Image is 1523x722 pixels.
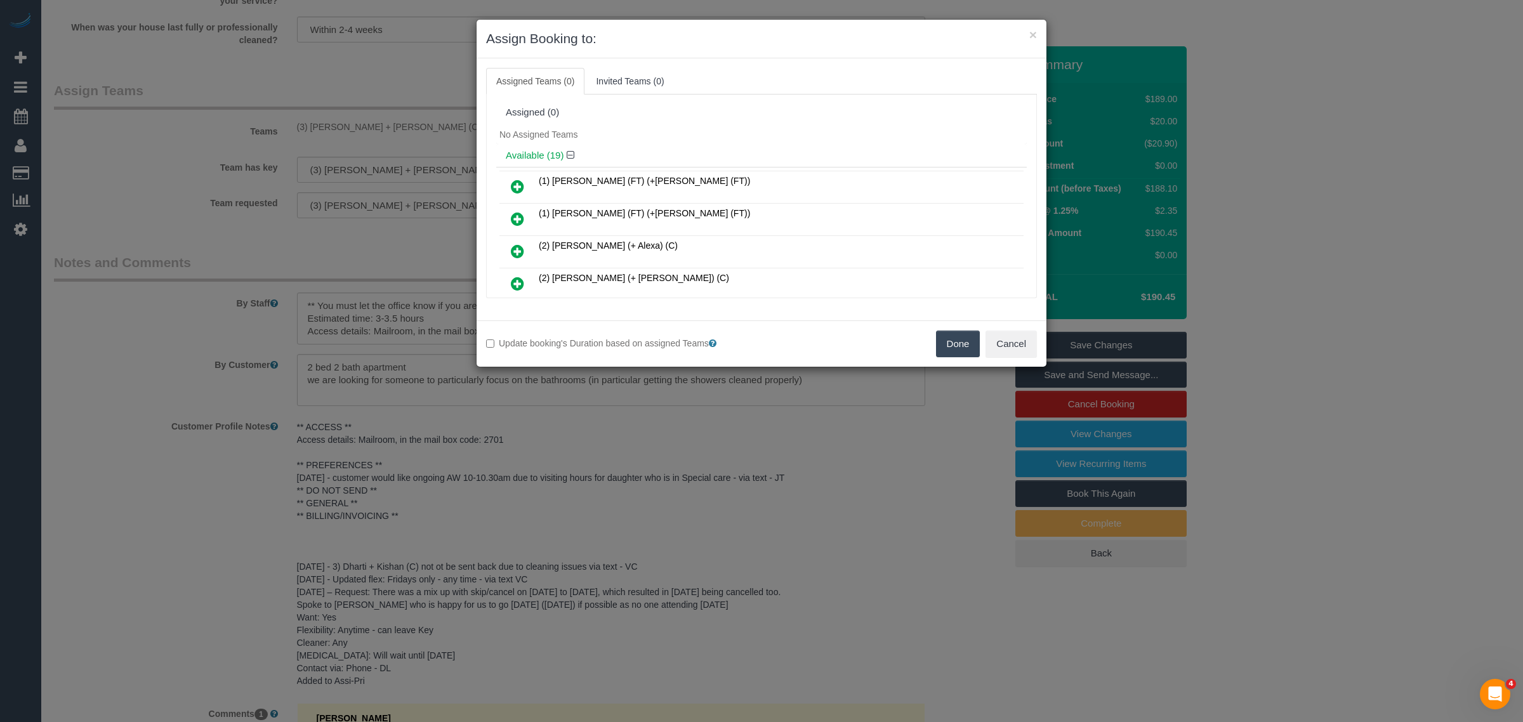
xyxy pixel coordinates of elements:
a: Assigned Teams (0) [486,68,584,95]
iframe: Intercom live chat [1480,679,1510,709]
h4: Available (19) [506,150,1017,161]
span: (1) [PERSON_NAME] (FT) (+[PERSON_NAME] (FT)) [539,176,750,186]
span: (2) [PERSON_NAME] (+ [PERSON_NAME]) (C) [539,273,729,283]
span: No Assigned Teams [499,129,577,140]
span: 4 [1506,679,1516,689]
span: (2) [PERSON_NAME] (+ Alexa) (C) [539,240,678,251]
button: Cancel [986,331,1037,357]
span: (1) [PERSON_NAME] (FT) (+[PERSON_NAME] (FT)) [539,208,750,218]
h3: Assign Booking to: [486,29,1037,48]
button: Done [936,331,980,357]
button: × [1029,28,1037,41]
label: Update booking's Duration based on assigned Teams [486,337,752,350]
input: Update booking's Duration based on assigned Teams [486,339,494,348]
a: Invited Teams (0) [586,68,674,95]
div: Assigned (0) [506,107,1017,118]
